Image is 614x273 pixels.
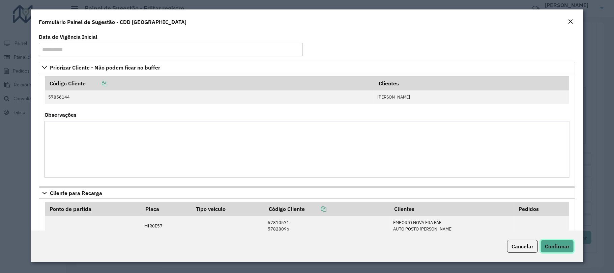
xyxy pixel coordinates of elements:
[389,216,514,236] td: EMPORIO NOVA ERA PAE AUTO POSTO [PERSON_NAME]
[264,216,389,236] td: 57810571 57828096
[566,18,575,26] button: Close
[374,90,569,104] td: [PERSON_NAME]
[45,76,374,90] th: Código Cliente
[568,19,573,24] em: Fechar
[545,243,569,250] span: Confirmar
[39,18,186,26] h4: Formulário Painel de Sugestão - CDD [GEOGRAPHIC_DATA]
[389,202,514,216] th: Clientes
[141,202,191,216] th: Placa
[39,73,575,187] div: Priorizar Cliente - Não podem ficar no buffer
[305,206,326,212] a: Copiar
[141,216,191,236] td: MIR0E57
[45,90,374,104] td: 57856144
[50,65,160,70] span: Priorizar Cliente - Não podem ficar no buffer
[86,80,107,87] a: Copiar
[264,202,389,216] th: Código Cliente
[39,62,575,73] a: Priorizar Cliente - Não podem ficar no buffer
[191,202,264,216] th: Tipo veículo
[45,202,141,216] th: Ponto de partida
[39,33,97,41] label: Data de Vigência Inicial
[50,190,102,196] span: Cliente para Recarga
[514,202,569,216] th: Pedidos
[45,111,77,119] label: Observações
[507,240,538,253] button: Cancelar
[374,76,569,90] th: Clientes
[540,240,574,253] button: Confirmar
[39,187,575,199] a: Cliente para Recarga
[511,243,533,250] span: Cancelar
